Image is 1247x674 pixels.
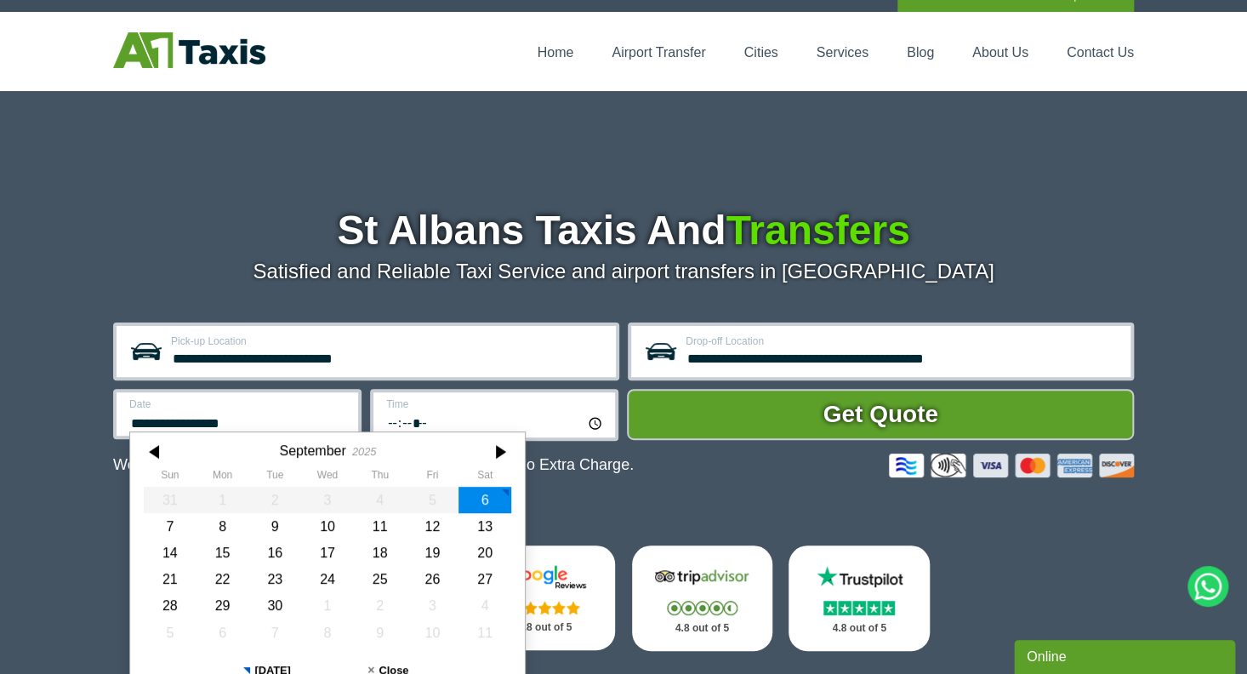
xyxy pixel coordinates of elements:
[667,601,737,615] img: Stars
[407,469,459,486] th: Friday
[612,45,705,60] a: Airport Transfer
[144,620,196,646] div: 05 October 2025
[113,456,634,474] p: We Now Accept Card & Contactless Payment In
[407,620,459,646] div: 10 October 2025
[817,45,868,60] a: Services
[354,592,407,619] div: 02 October 2025
[808,564,910,590] img: Trustpilot
[144,513,196,540] div: 07 September 2025
[972,45,1028,60] a: About Us
[301,469,354,486] th: Wednesday
[458,540,511,566] div: 20 September 2025
[1014,637,1238,674] iframe: chat widget
[248,513,301,540] div: 09 September 2025
[144,592,196,619] div: 28 September 2025
[301,620,354,646] div: 08 October 2025
[196,469,249,486] th: Monday
[458,566,511,592] div: 27 September 2025
[354,469,407,486] th: Thursday
[144,487,196,513] div: 31 August 2025
[113,260,1134,283] p: Satisfied and Reliable Taxi Service and airport transfers in [GEOGRAPHIC_DATA]
[196,513,249,540] div: 08 September 2025
[538,45,574,60] a: Home
[494,564,596,590] img: Google
[196,487,249,513] div: 01 September 2025
[248,592,301,619] div: 30 September 2025
[352,445,376,458] div: 2025
[301,592,354,619] div: 01 October 2025
[354,513,407,540] div: 11 September 2025
[144,469,196,486] th: Sunday
[144,540,196,566] div: 14 September 2025
[248,566,301,592] div: 23 September 2025
[493,617,597,638] p: 4.8 out of 5
[301,566,354,592] div: 24 September 2025
[196,540,249,566] div: 15 September 2025
[458,513,511,540] div: 13 September 2025
[439,456,634,473] span: The Car at No Extra Charge.
[651,618,754,639] p: 4.8 out of 5
[632,545,773,651] a: Tripadvisor Stars 4.8 out of 5
[386,399,605,409] label: Time
[279,443,345,459] div: September
[129,399,348,409] label: Date
[113,32,265,68] img: A1 Taxis St Albans LTD
[726,208,909,253] span: Transfers
[407,566,459,592] div: 26 September 2025
[248,620,301,646] div: 07 October 2025
[475,545,616,650] a: Google Stars 4.8 out of 5
[196,592,249,619] div: 29 September 2025
[407,513,459,540] div: 12 September 2025
[651,564,753,590] img: Tripadvisor
[686,336,1120,346] label: Drop-off Location
[354,566,407,592] div: 25 September 2025
[248,487,301,513] div: 02 September 2025
[354,540,407,566] div: 18 September 2025
[354,487,407,513] div: 04 September 2025
[823,601,895,615] img: Stars
[407,487,459,513] div: 05 September 2025
[196,620,249,646] div: 06 October 2025
[354,620,407,646] div: 09 October 2025
[196,566,249,592] div: 22 September 2025
[458,469,511,486] th: Saturday
[171,336,606,346] label: Pick-up Location
[789,545,930,651] a: Trustpilot Stars 4.8 out of 5
[889,454,1134,477] img: Credit And Debit Cards
[1067,45,1134,60] a: Contact Us
[510,601,580,614] img: Stars
[301,513,354,540] div: 10 September 2025
[807,618,911,639] p: 4.8 out of 5
[248,469,301,486] th: Tuesday
[301,487,354,513] div: 03 September 2025
[248,540,301,566] div: 16 September 2025
[407,540,459,566] div: 19 September 2025
[744,45,778,60] a: Cities
[458,487,511,513] div: 06 September 2025
[113,210,1134,251] h1: St Albans Taxis And
[301,540,354,566] div: 17 September 2025
[407,592,459,619] div: 03 October 2025
[627,389,1134,440] button: Get Quote
[907,45,934,60] a: Blog
[144,566,196,592] div: 21 September 2025
[458,592,511,619] div: 04 October 2025
[458,620,511,646] div: 11 October 2025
